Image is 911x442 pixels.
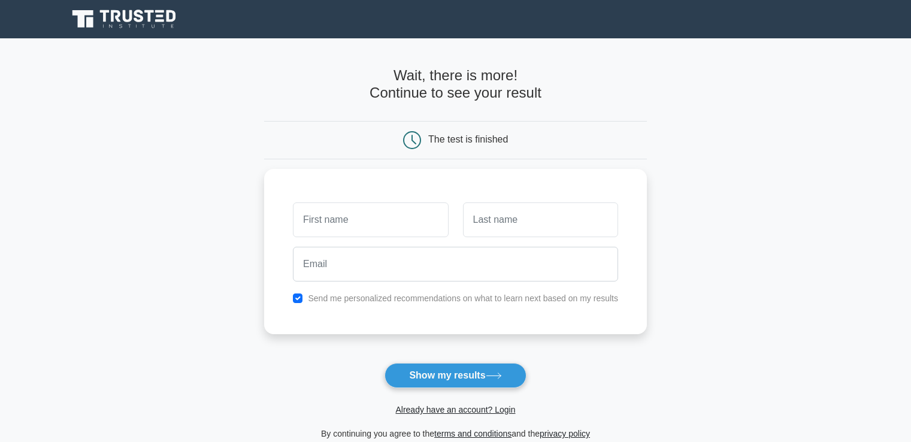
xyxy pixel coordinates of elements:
a: Already have an account? Login [395,405,515,414]
div: The test is finished [428,134,508,144]
div: By continuing you agree to the and the [257,426,654,441]
a: terms and conditions [434,429,512,438]
a: privacy policy [540,429,590,438]
input: First name [293,202,448,237]
input: Email [293,247,618,281]
input: Last name [463,202,618,237]
h4: Wait, there is more! Continue to see your result [264,67,647,102]
button: Show my results [385,363,526,388]
label: Send me personalized recommendations on what to learn next based on my results [308,293,618,303]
